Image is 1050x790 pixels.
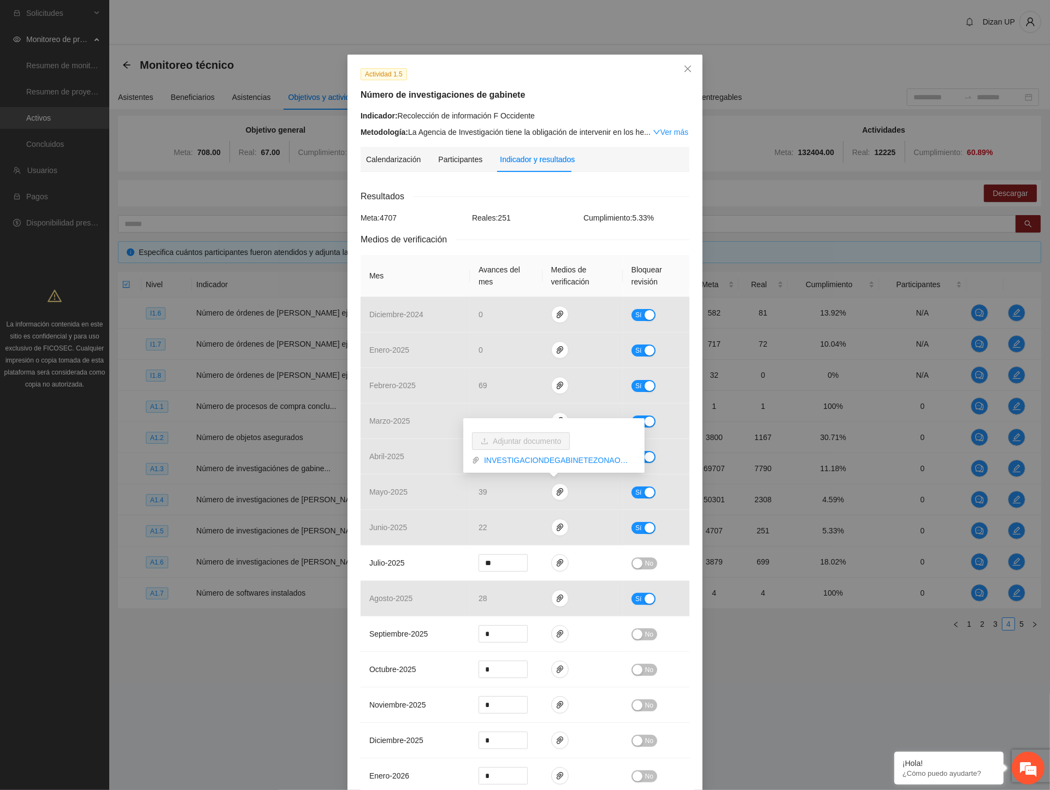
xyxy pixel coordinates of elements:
[542,255,623,297] th: Medios de verificación
[551,625,569,643] button: paper-clip
[479,417,487,425] span: 44
[673,55,703,84] button: Close
[479,346,483,354] span: 0
[635,344,642,357] span: Sí
[361,255,470,297] th: Mes
[472,432,570,450] button: uploadAdjuntar documento
[479,594,487,603] span: 28
[369,629,428,638] span: septiembre - 2025
[653,128,660,136] span: down
[552,594,568,603] span: paper-clip
[552,488,568,496] span: paper-clip
[552,381,568,390] span: paper-clip
[635,486,642,498] span: Sí
[369,417,410,425] span: marzo - 2025
[358,212,469,224] div: Meta: 4707
[623,255,689,297] th: Bloquear revisión
[472,437,570,446] span: uploadAdjuntar documento
[645,557,653,569] span: No
[551,554,569,572] button: paper-clip
[551,767,569,785] button: paper-clip
[470,255,542,297] th: Avances del mes
[645,664,653,676] span: No
[581,212,692,224] div: Cumplimiento: 5.33 %
[479,310,483,319] span: 0
[369,559,405,567] span: julio - 2025
[683,64,692,73] span: close
[361,233,456,246] span: Medios de verificación
[635,593,642,605] span: Sí
[552,771,568,780] span: paper-clip
[551,661,569,678] button: paper-clip
[551,306,569,323] button: paper-clip
[369,594,412,603] span: agosto - 2025
[472,456,480,464] span: paper-clip
[551,483,569,501] button: paper-clip
[361,111,398,120] strong: Indicador:
[57,56,184,70] div: Chatee con nosotros ahora
[551,412,569,430] button: paper-clip
[552,346,568,354] span: paper-clip
[472,213,511,222] span: Reales: 251
[552,310,568,319] span: paper-clip
[645,735,653,747] span: No
[552,736,568,745] span: paper-clip
[551,732,569,749] button: paper-clip
[645,699,653,711] span: No
[635,309,642,321] span: Sí
[369,488,408,496] span: mayo - 2025
[361,126,689,138] div: La Agencia de Investigación tiene la obligación de intervenir en los he
[361,110,689,122] div: Recolección de información F Occidente
[551,519,569,536] button: paper-clip
[369,346,409,354] span: enero - 2025
[369,700,426,709] span: noviembre - 2025
[635,522,642,534] span: Sí
[552,523,568,532] span: paper-clip
[361,128,408,136] strong: Metodología:
[361,189,413,203] span: Resultados
[653,128,688,136] a: Expand
[369,310,423,319] span: diciembre - 2024
[902,769,995,777] p: ¿Cómo puedo ayudarte?
[635,380,642,392] span: Sí
[369,523,407,532] span: junio - 2025
[361,68,407,80] span: Actividad 1.5
[552,700,568,709] span: paper-clip
[369,381,416,390] span: febrero - 2025
[369,452,404,461] span: abril - 2025
[479,523,487,532] span: 22
[479,488,487,496] span: 39
[369,665,416,674] span: octubre - 2025
[902,759,995,768] div: ¡Hola!
[551,590,569,607] button: paper-clip
[361,88,689,102] h5: Número de investigaciones de gabinete
[438,153,482,165] div: Participantes
[635,415,642,427] span: Sí
[551,377,569,394] button: paper-clip
[552,559,568,567] span: paper-clip
[552,665,568,674] span: paper-clip
[480,454,636,466] a: INVESTIGACIONDEGABINETEZONAOCCIDENTE.pdf
[63,146,151,256] span: Estamos en línea.
[645,628,653,640] span: No
[552,417,568,425] span: paper-clip
[552,629,568,638] span: paper-clip
[179,5,205,32] div: Minimizar ventana de chat en vivo
[369,771,409,780] span: enero - 2026
[500,153,575,165] div: Indicador y resultados
[645,770,653,782] span: No
[644,128,651,136] span: ...
[479,381,487,390] span: 69
[551,696,569,714] button: paper-clip
[366,153,421,165] div: Calendarización
[551,341,569,359] button: paper-clip
[5,298,208,336] textarea: Escriba su mensaje y pulse “Intro”
[369,736,423,745] span: diciembre - 2025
